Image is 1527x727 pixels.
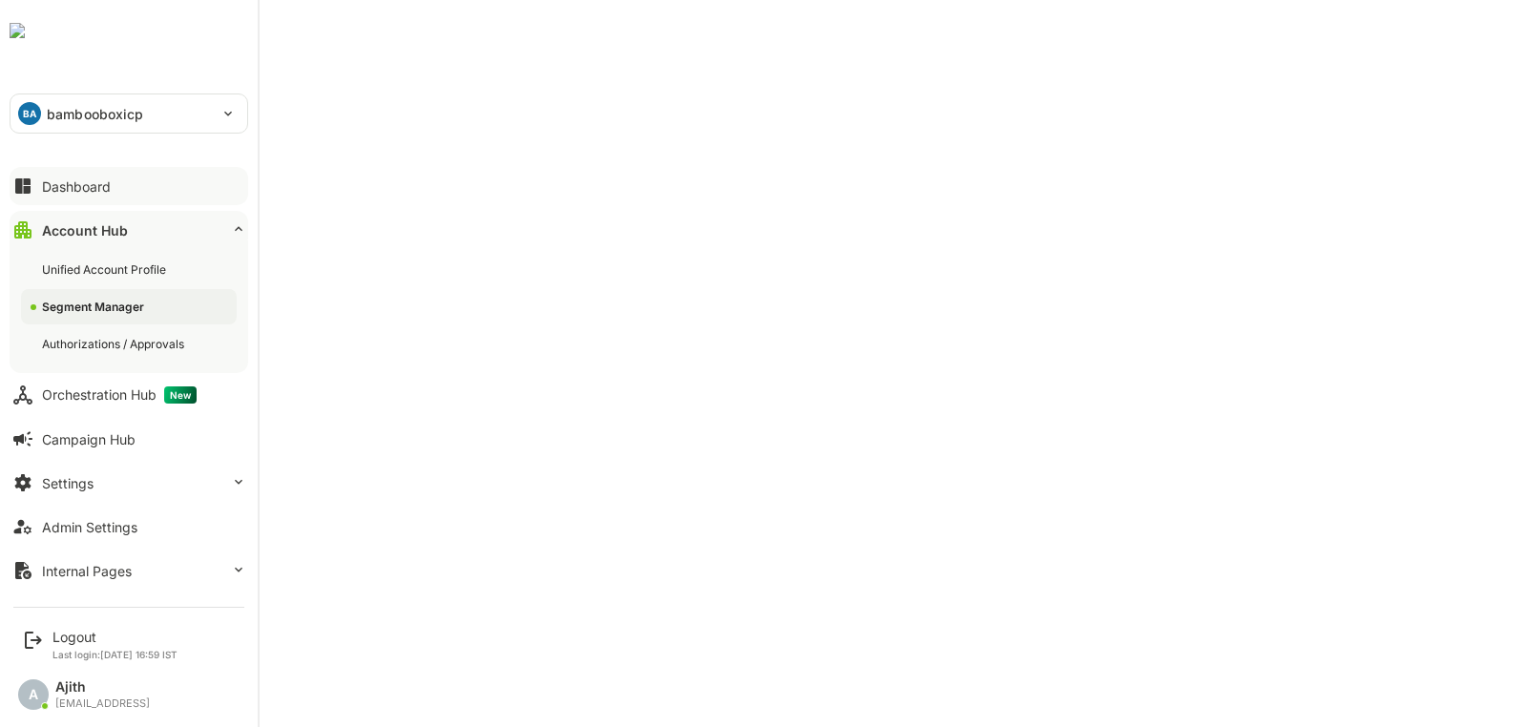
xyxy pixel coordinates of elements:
div: Orchestration Hub [42,386,197,404]
div: Campaign Hub [42,431,136,447]
div: Unified Account Profile [42,261,170,278]
button: Admin Settings [10,508,248,546]
div: A [18,679,49,710]
span: New [164,386,197,404]
div: Logout [52,629,178,645]
button: Settings [10,464,248,502]
img: undefinedjpg [10,23,25,38]
div: Settings [42,475,94,491]
div: Segment Manager [42,299,148,315]
div: Dashboard [42,178,111,195]
button: Internal Pages [10,551,248,590]
div: Internal Pages [42,563,132,579]
div: Ajith [55,679,150,696]
div: Authorizations / Approvals [42,336,188,352]
button: Orchestration HubNew [10,376,248,414]
p: Last login: [DATE] 16:59 IST [52,649,178,660]
button: Dashboard [10,167,248,205]
div: Admin Settings [42,519,137,535]
div: BA [18,102,41,125]
button: Account Hub [10,211,248,249]
div: BAbambooboxicp [10,94,247,133]
div: Account Hub [42,222,128,239]
p: bambooboxicp [47,104,144,124]
button: Campaign Hub [10,420,248,458]
div: [EMAIL_ADDRESS] [55,697,150,710]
